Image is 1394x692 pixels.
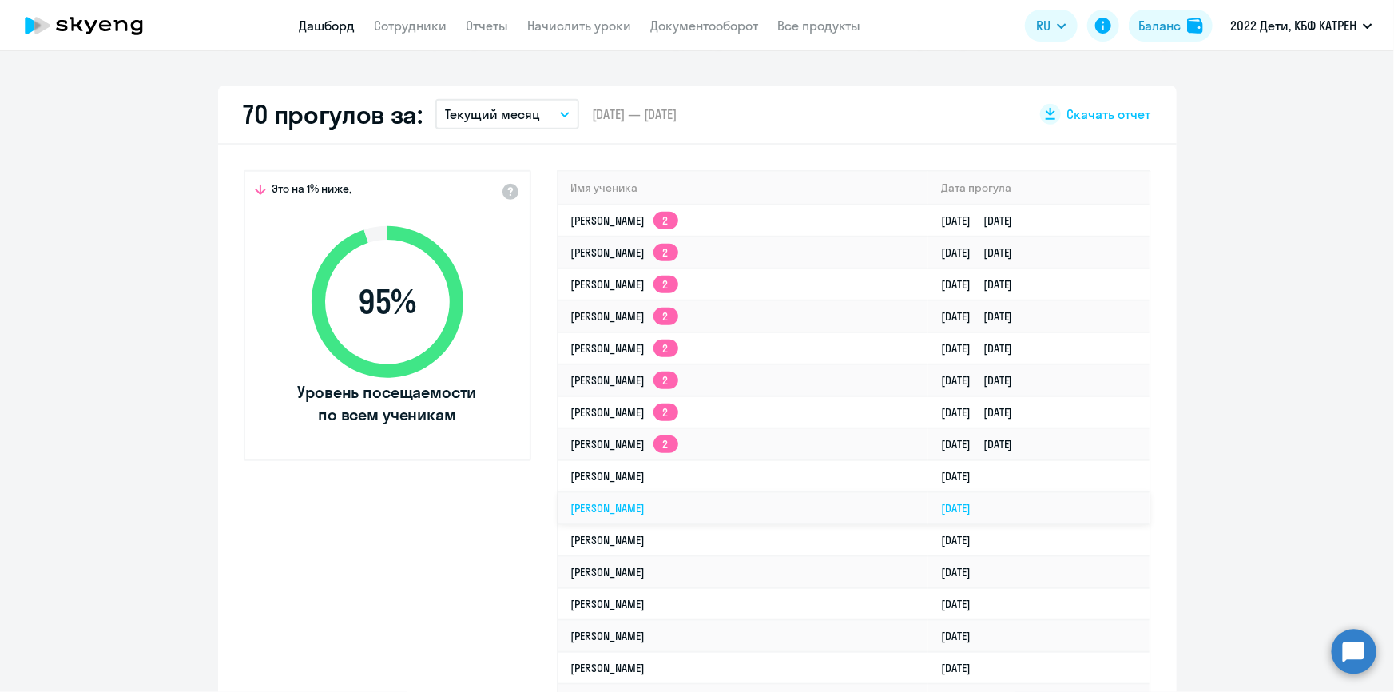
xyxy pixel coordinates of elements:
a: [DATE][DATE] [941,309,1026,324]
a: [PERSON_NAME]2 [571,437,678,451]
p: 2022 Дети, КБФ КАТРЕН [1230,16,1356,35]
a: [PERSON_NAME] [571,501,645,515]
button: Балансbalance [1129,10,1213,42]
a: [PERSON_NAME] [571,565,645,579]
a: [PERSON_NAME]2 [571,309,678,324]
a: [PERSON_NAME] [571,629,645,643]
app-skyeng-badge: 2 [653,276,678,293]
a: [DATE][DATE] [941,245,1026,260]
a: [DATE][DATE] [941,277,1026,292]
a: [PERSON_NAME] [571,533,645,547]
app-skyeng-badge: 2 [653,372,678,389]
app-skyeng-badge: 2 [653,340,678,357]
app-skyeng-badge: 2 [653,212,678,229]
a: [PERSON_NAME]2 [571,277,678,292]
div: Баланс [1138,16,1181,35]
span: [DATE] — [DATE] [592,105,677,123]
a: [DATE][DATE] [941,437,1026,451]
a: [PERSON_NAME] [571,469,645,483]
button: 2022 Дети, КБФ КАТРЕН [1222,6,1380,45]
app-skyeng-badge: 2 [653,435,678,453]
a: Все продукты [778,18,861,34]
button: RU [1025,10,1078,42]
a: [PERSON_NAME]2 [571,341,678,356]
span: Скачать отчет [1067,105,1151,123]
a: Отчеты [467,18,509,34]
a: [DATE][DATE] [941,341,1026,356]
a: [DATE] [941,565,983,579]
app-skyeng-badge: 2 [653,404,678,421]
span: Это на 1% ниже, [272,181,352,201]
span: 95 % [296,283,479,321]
a: Начислить уроки [528,18,632,34]
a: [PERSON_NAME] [571,661,645,675]
img: balance [1187,18,1203,34]
a: [DATE] [941,533,983,547]
app-skyeng-badge: 2 [653,244,678,261]
a: [DATE] [941,469,983,483]
a: [PERSON_NAME]2 [571,405,678,420]
a: Документооборот [651,18,759,34]
app-skyeng-badge: 2 [653,308,678,325]
span: RU [1036,16,1050,35]
a: [DATE] [941,661,983,675]
th: Имя ученика [558,172,928,205]
a: [DATE] [941,501,983,515]
a: [DATE][DATE] [941,213,1026,228]
a: [PERSON_NAME]2 [571,213,678,228]
a: Дашборд [300,18,355,34]
a: [PERSON_NAME]2 [571,245,678,260]
th: Дата прогула [928,172,1150,205]
a: [DATE] [941,597,983,611]
p: Текущий месяц [445,105,540,124]
a: Сотрудники [375,18,447,34]
a: [PERSON_NAME]2 [571,373,678,388]
a: [DATE] [941,629,983,643]
a: [PERSON_NAME] [571,597,645,611]
button: Текущий месяц [435,99,579,129]
span: Уровень посещаемости по всем ученикам [296,381,479,426]
a: [DATE][DATE] [941,405,1026,420]
h2: 70 прогулов за: [244,98,423,130]
a: [DATE][DATE] [941,373,1026,388]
